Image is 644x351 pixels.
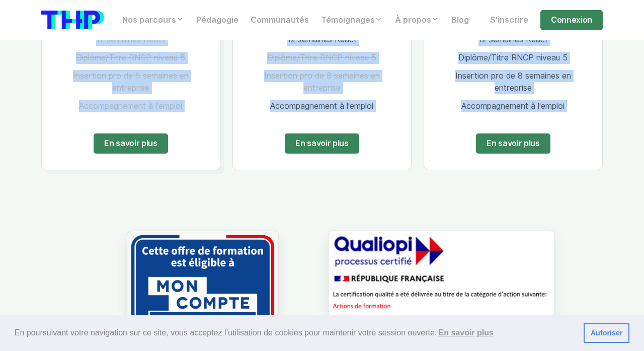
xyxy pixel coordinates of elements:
img: logo [41,11,104,29]
span: Insertion pro de 8 semaines en entreprise [73,71,189,93]
a: En savoir plus [285,133,359,154]
a: S'inscrire [484,10,534,30]
img: Certification Qualiopi [328,231,555,316]
a: Communautés [245,10,315,30]
span: Diplôme/Titre RNCP niveau 5 [76,53,185,62]
a: Connexion [540,10,603,30]
a: Nos parcours [116,10,190,30]
span: Accompagnement à l'emploi [79,101,182,111]
span: En poursuivant votre navigation sur ce site, vous acceptez l’utilisation de cookies pour mainteni... [15,325,576,340]
a: En savoir plus [476,133,550,154]
a: Témoignages [315,10,389,30]
span: Insertion pro de 8 semaines en entreprise [455,71,571,93]
span: Diplôme/Titre RNCP niveau 5 [267,53,376,62]
a: Blog [445,10,475,30]
span: Diplôme/Titre RNCP niveau 5 [458,53,568,62]
a: À propos [389,10,445,30]
span: Insertion pro de 8 semaines en entreprise [264,71,380,93]
a: En savoir plus [94,133,168,154]
span: Accompagnement à l'emploi [461,101,565,111]
span: Accompagnement à l'emploi [270,101,373,111]
a: learn more about cookies [437,325,495,340]
a: dismiss cookie message [584,323,629,343]
a: Pédagogie [190,10,245,30]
